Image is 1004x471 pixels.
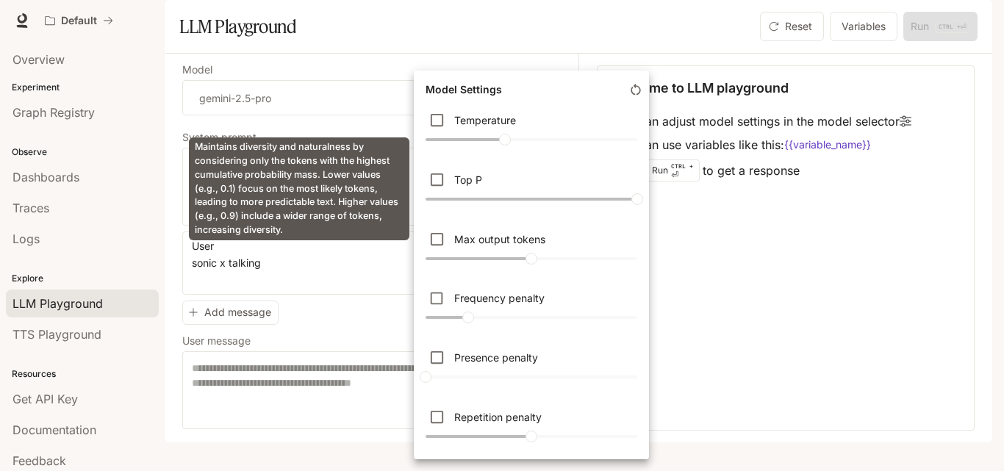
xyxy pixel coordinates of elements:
p: Max output tokens [454,231,545,247]
p: Temperature [454,112,516,128]
h6: Model Settings [420,76,508,103]
p: Presence penalty [454,350,538,365]
p: Repetition penalty [454,409,542,425]
div: Penalizes new tokens based on whether they appear in the prompt or the generated text so far. Val... [420,400,643,453]
div: Sets the maximum number of tokens (words or subwords) in the generated output. Directly controls ... [420,222,643,276]
div: Penalizes new tokens based on whether they appear in the generated text so far. Higher values inc... [420,340,643,394]
div: Penalizes new tokens based on their existing frequency in the generated text. Higher values decre... [420,281,643,335]
div: Maintains diversity and naturalness by considering only the tokens with the highest cumulative pr... [420,162,643,216]
p: Top P [454,172,482,187]
div: Controls the creativity and randomness of the response. Higher values (e.g., 0.8) result in more ... [420,103,643,157]
div: Maintains diversity and naturalness by considering only the tokens with the highest cumulative pr... [189,137,409,240]
p: Frequency penalty [454,290,545,306]
button: Reset to default [623,76,649,103]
